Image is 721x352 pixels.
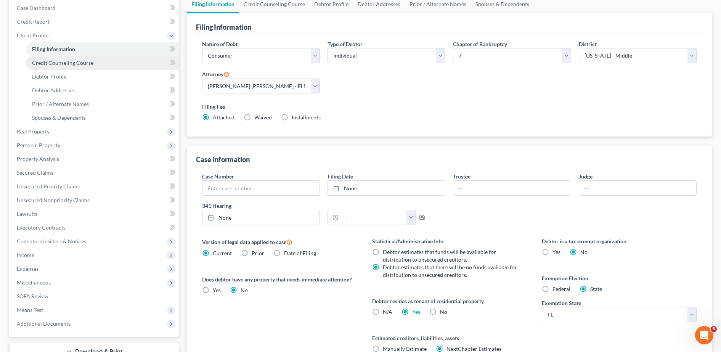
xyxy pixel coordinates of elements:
[552,286,570,292] span: Federal
[17,279,51,286] span: Miscellaneous
[26,70,179,84] a: Debtor Profile
[412,309,420,315] a: Yes
[383,346,427,352] span: Manually Estimate
[32,59,93,66] span: Credit Counseling Course
[17,307,43,313] span: Means Test
[17,265,39,272] span: Expenses
[11,152,179,166] a: Property Analysis
[32,73,66,80] span: Debtor Profile
[32,87,75,93] span: Debtor Addresses
[26,111,179,125] a: Spouses & Dependents
[11,221,179,235] a: Executory Contracts
[17,197,90,203] span: Unsecured Nonpriority Claims
[26,84,179,97] a: Debtor Addresses
[383,249,496,263] span: Debtor estimates that funds will be available for distribution to unsecured creditors.
[542,274,697,282] label: Exemption Election
[202,237,357,246] label: Version of legal data applied to case
[17,183,80,190] span: Unsecured Priority Claims
[17,293,48,299] span: SOFA Review
[213,287,221,293] span: Yes
[202,275,357,283] label: Does debtor have any property that needs immediate attention?
[196,23,251,32] div: Filing Information
[11,180,179,193] a: Unsecured Priority Claims
[11,193,179,207] a: Unsecured Nonpriority Claims
[328,172,353,180] label: Filing Date
[202,103,697,111] label: Filing Fee
[542,237,697,245] label: Debtor is a tax exempt organization
[26,56,179,70] a: Credit Counseling Course
[202,69,230,79] label: Attorney
[453,40,507,48] label: Chapter of Bankruptcy
[26,97,179,111] a: Prior / Alternate Names
[11,207,179,221] a: Lawsuits
[17,224,66,231] span: Executory Contracts
[383,264,517,278] span: Debtor estimates that there will be no funds available for distribution to unsecured creditors.
[11,289,179,303] a: SOFA Review
[383,309,392,315] span: N/A
[196,155,250,164] div: Case Information
[695,326,713,344] iframe: Intercom live chat
[453,181,570,195] input: --
[17,320,71,327] span: Additional Documents
[213,114,234,121] span: Attached
[17,211,37,217] span: Lawsuits
[198,202,450,210] label: 341 Hearing
[328,181,445,195] a: None
[26,42,179,56] a: Filing Information
[372,237,527,245] label: Statistical/Administrative Info
[17,238,86,244] span: Codebtors Insiders & Notices
[440,309,447,315] span: No
[254,114,272,121] span: Waived
[17,32,48,39] span: Client Profile
[17,5,56,11] span: Case Dashboard
[202,40,238,48] label: Nature of Debt
[11,15,179,29] a: Credit Report
[32,101,89,107] span: Prior / Alternate Names
[17,252,34,258] span: Income
[339,210,407,225] input: -- : --
[17,156,59,162] span: Property Analysis
[32,114,86,121] span: Spouses & Dependents
[552,249,560,255] span: Yes
[284,250,316,256] span: Date of Filing
[17,128,50,135] span: Real Property
[542,299,581,307] label: Exemption State
[213,250,232,256] span: Current
[11,1,179,15] a: Case Dashboard
[446,346,501,352] span: NextChapter Estimates
[372,297,527,305] label: Debtor resides as tenant of residential property
[579,40,597,48] label: District
[252,250,264,256] span: Prior
[579,181,696,195] input: --
[11,166,179,180] a: Secured Claims
[241,287,248,293] span: No
[372,334,527,342] label: Estimated creditors, liabilities, assets
[711,326,717,332] span: 5
[453,172,470,180] label: Trustee
[202,210,320,225] a: None
[292,114,321,121] span: Installments
[32,46,75,52] span: Filing Information
[579,172,593,180] label: Judge
[17,142,60,148] span: Personal Property
[328,40,363,48] label: Type of Debtor
[202,172,234,180] label: Case Number
[17,169,53,176] span: Secured Claims
[580,249,588,255] span: No
[202,181,320,195] input: Enter case number...
[17,18,50,25] span: Credit Report
[590,286,602,292] span: State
